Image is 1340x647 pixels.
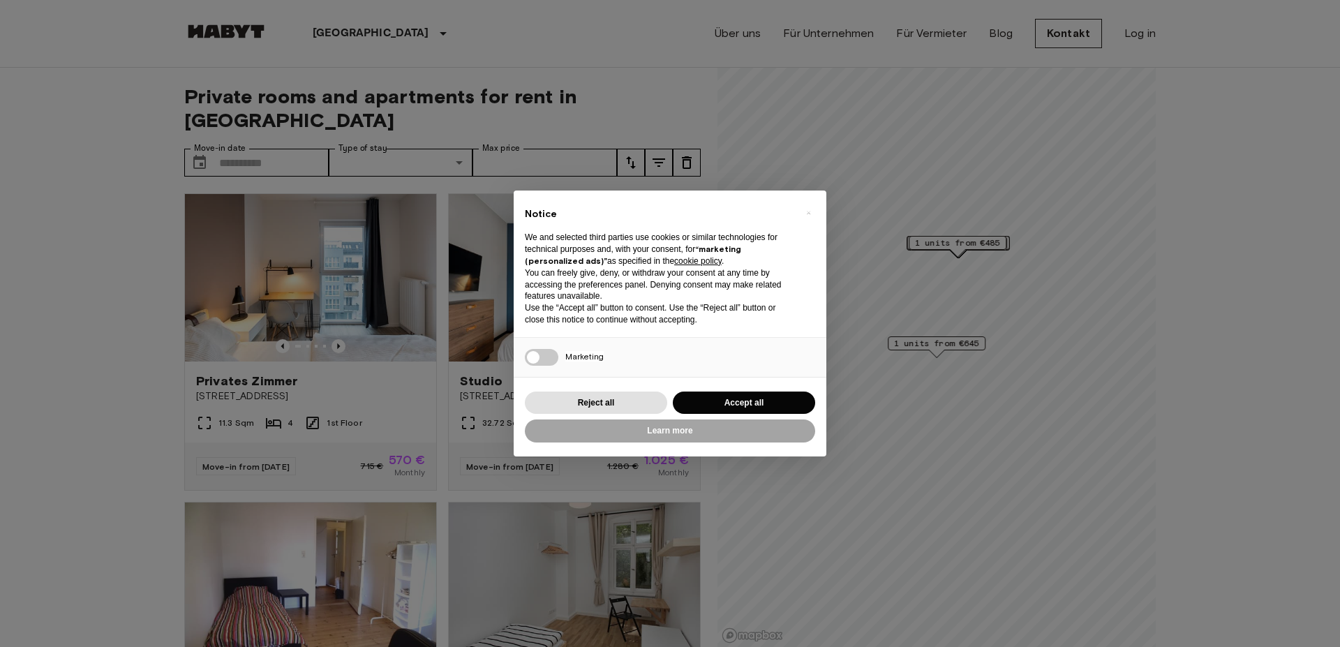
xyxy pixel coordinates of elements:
p: We and selected third parties use cookies or similar technologies for technical purposes and, wit... [525,232,793,267]
button: Learn more [525,419,815,443]
span: Marketing [565,351,604,362]
span: × [806,204,811,221]
strong: “marketing (personalized ads)” [525,244,741,266]
button: Close this notice [797,202,819,224]
p: You can freely give, deny, or withdraw your consent at any time by accessing the preferences pane... [525,267,793,302]
h2: Notice [525,207,793,221]
button: Accept all [673,392,815,415]
a: cookie policy [674,256,722,266]
p: Use the “Accept all” button to consent. Use the “Reject all” button or close this notice to conti... [525,302,793,326]
button: Reject all [525,392,667,415]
